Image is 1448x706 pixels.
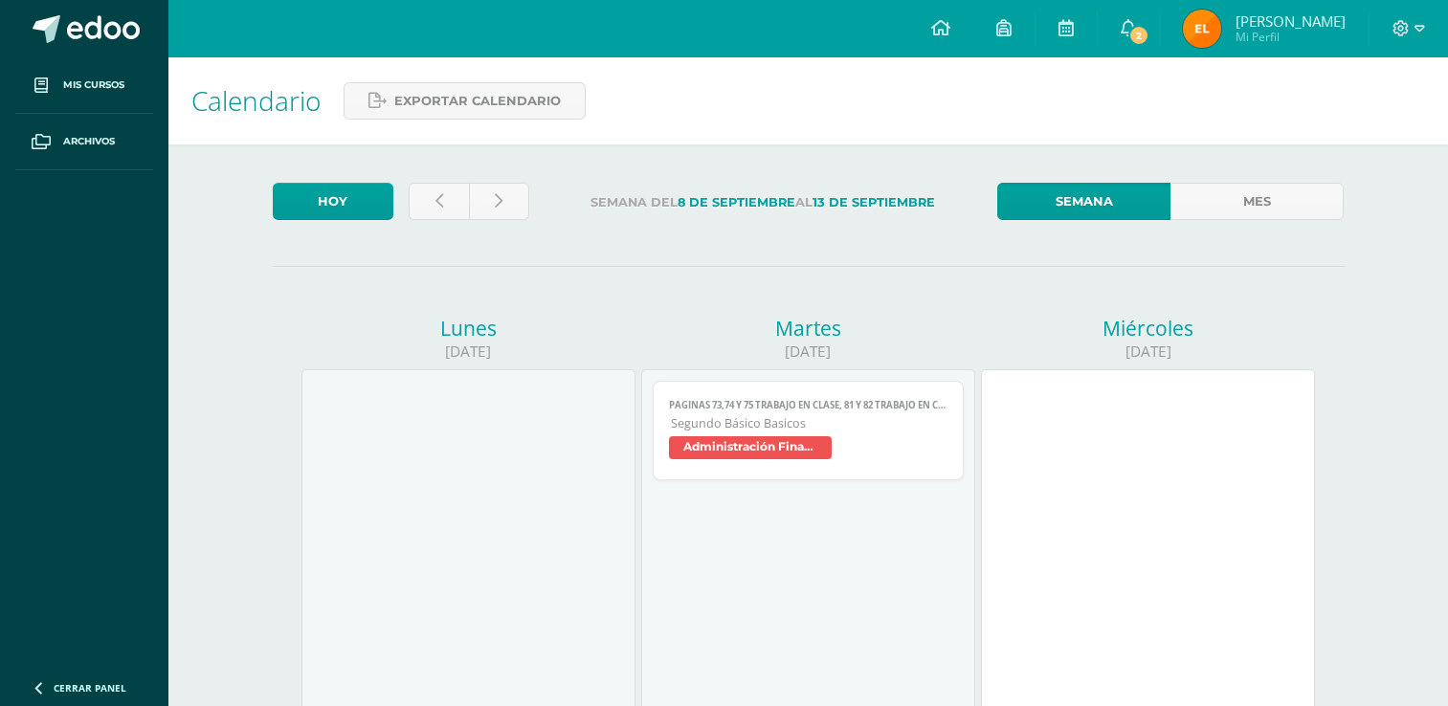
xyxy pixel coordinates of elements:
span: Calendario [191,82,321,119]
span: Exportar calendario [394,83,561,119]
div: [DATE] [641,342,975,362]
span: paginas 73,74 y 75 trabajo en clase, 81 y 82 trabajo en clase [669,399,947,411]
span: Segundo Básico Basicos [671,415,947,431]
a: Mes [1170,183,1344,220]
a: Hoy [273,183,393,220]
img: 261f38a91c24d81787e9dd9d7abcde75.png [1183,10,1221,48]
span: Mis cursos [63,77,124,93]
span: Archivos [63,134,115,149]
a: Archivos [15,114,153,170]
div: [DATE] [301,342,635,362]
div: Miércoles [981,315,1315,342]
span: Cerrar panel [54,681,126,695]
strong: 8 de Septiembre [678,195,795,210]
span: 2 [1128,25,1149,46]
a: Semana [997,183,1170,220]
strong: 13 de Septiembre [813,195,935,210]
div: [DATE] [981,342,1315,362]
a: Mis cursos [15,57,153,114]
span: [PERSON_NAME] [1236,11,1346,31]
div: Lunes [301,315,635,342]
a: paginas 73,74 y 75 trabajo en clase, 81 y 82 trabajo en claseSegundo Básico BasicosAdministración... [653,381,964,480]
label: Semana del al [545,183,982,222]
span: Mi Perfil [1236,29,1346,45]
a: Exportar calendario [344,82,586,120]
div: Martes [641,315,975,342]
span: Administración Financiera [669,436,832,459]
